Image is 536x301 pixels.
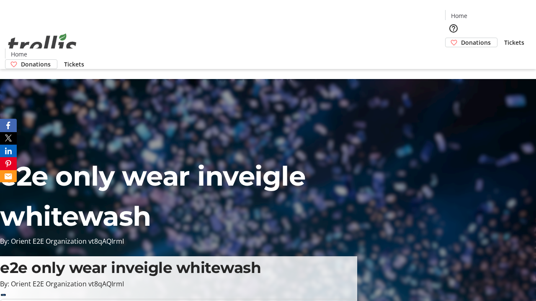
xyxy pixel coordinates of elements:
[11,50,27,59] span: Home
[445,20,462,37] button: Help
[5,24,80,66] img: Orient E2E Organization vt8qAQIrmI's Logo
[497,38,531,47] a: Tickets
[57,60,91,69] a: Tickets
[504,38,524,47] span: Tickets
[445,38,497,47] a: Donations
[446,11,472,20] a: Home
[5,59,57,69] a: Donations
[461,38,491,47] span: Donations
[64,60,84,69] span: Tickets
[5,50,32,59] a: Home
[21,60,51,69] span: Donations
[451,11,467,20] span: Home
[445,47,462,64] button: Cart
